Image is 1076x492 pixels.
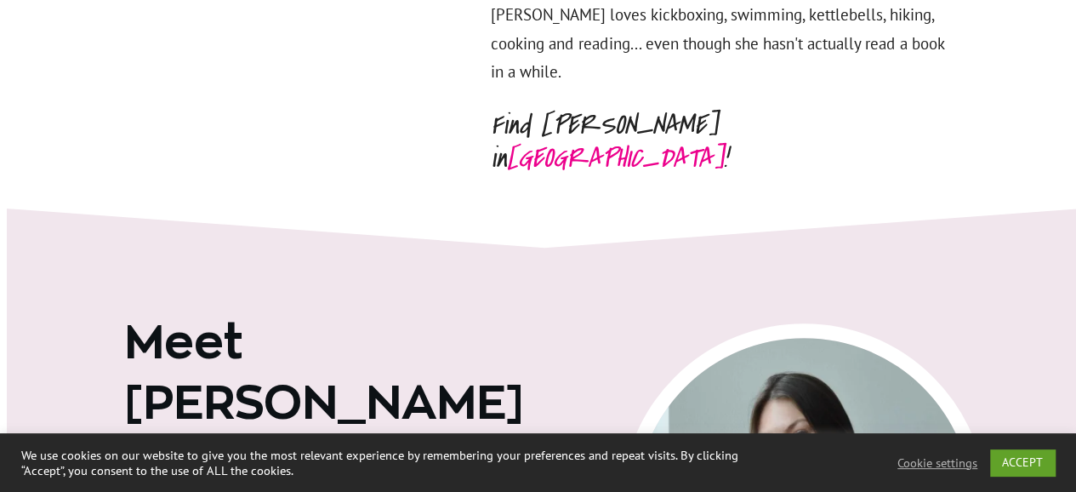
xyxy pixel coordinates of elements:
span: [GEOGRAPHIC_DATA] [507,139,724,178]
span: ! [724,139,727,178]
a: Cookie settings [897,455,977,471]
div: We use cookies on our website to give you the most relevant experience by remembering your prefer... [21,448,745,478]
span: Meet [PERSON_NAME] [124,316,524,428]
span: Find [PERSON_NAME] in [491,106,718,177]
a: ACCEPT [990,449,1055,476]
p: [PERSON_NAME] loves kickboxing, swimming, kettlebells, hiking, cooking and reading... even though... [491,1,953,106]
